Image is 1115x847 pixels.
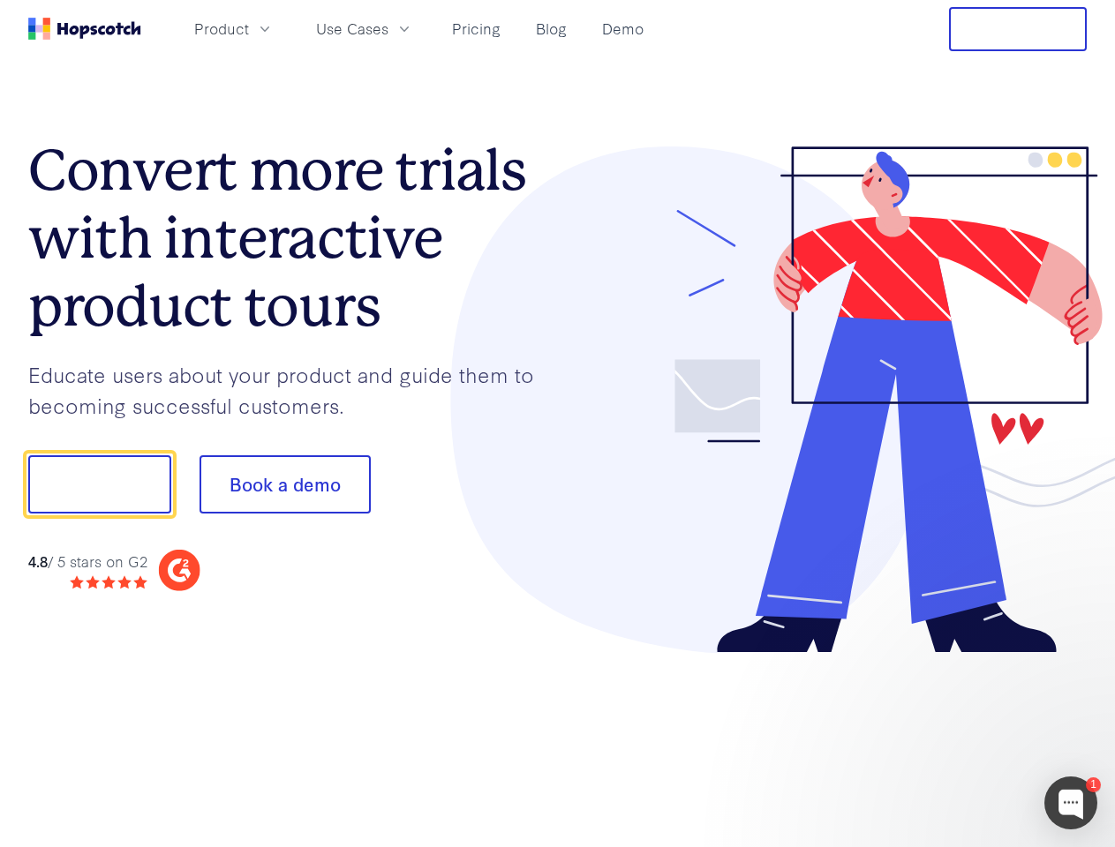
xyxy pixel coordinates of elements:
a: Demo [595,14,651,43]
p: Educate users about your product and guide them to becoming successful customers. [28,359,558,420]
button: Book a demo [200,455,371,513]
div: / 5 stars on G2 [28,551,147,573]
a: Blog [529,14,574,43]
a: Pricing [445,14,508,43]
button: Free Trial [949,7,1087,51]
span: Use Cases [316,18,388,40]
h1: Convert more trials with interactive product tours [28,137,558,340]
span: Product [194,18,249,40]
a: Home [28,18,141,40]
button: Show me! [28,455,171,513]
strong: 4.8 [28,551,48,571]
button: Product [184,14,284,43]
button: Use Cases [305,14,424,43]
div: 1 [1086,777,1101,792]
